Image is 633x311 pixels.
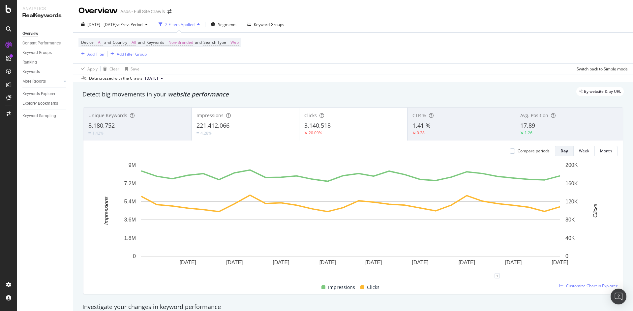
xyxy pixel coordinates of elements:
div: legacy label [576,87,624,96]
span: Avg. Position [520,112,548,118]
a: Keywords Explorer [22,91,68,97]
text: 9M [129,162,136,168]
button: 2 Filters Applied [156,19,202,30]
div: Save [131,66,139,72]
text: 0 [565,253,568,259]
span: = [165,39,167,45]
text: 120K [565,199,578,204]
text: [DATE] [273,260,289,265]
button: Save [122,64,139,74]
div: Analytics [22,5,68,12]
span: = [128,39,131,45]
a: Keyword Sampling [22,113,68,119]
span: Unique Keywords [88,112,127,118]
button: Switch back to Simple mode [574,64,628,74]
text: [DATE] [412,260,428,265]
div: Asos - Full Site Crawls [120,8,165,15]
text: [DATE] [226,260,243,265]
button: [DATE] - [DATE]vsPrev. Period [78,19,150,30]
span: All [98,38,103,47]
a: Keywords [22,68,68,75]
a: More Reports [22,78,62,85]
div: Data crossed with the Crawls [89,75,142,81]
div: arrow-right-arrow-left [167,9,171,14]
div: 2 Filters Applied [165,22,195,27]
text: 3.6M [124,217,136,222]
span: Customize Chart in Explorer [566,283,618,289]
div: Keyword Groups [22,49,52,56]
span: By website & by URL [584,90,621,93]
div: Clear [109,66,119,72]
button: Apply [78,64,98,74]
text: Clicks [592,204,598,218]
div: Overview [22,30,38,37]
div: Switch back to Simple mode [577,66,628,72]
div: Explorer Bookmarks [22,100,58,107]
span: vs Prev. Period [116,22,142,27]
div: 1.42% [92,130,104,136]
span: and [104,39,111,45]
text: [DATE] [552,260,568,265]
a: Keyword Groups [22,49,68,56]
div: Week [579,148,589,154]
svg: A chart. [89,162,613,276]
text: 200K [565,162,578,168]
span: Non-Branded [168,38,193,47]
div: Apply [87,66,98,72]
span: [DATE] - [DATE] [87,22,116,27]
div: Add Filter Group [117,51,147,57]
span: 3,140,518 [304,121,331,129]
text: 7.2M [124,180,136,186]
button: Segments [208,19,239,30]
button: Keyword Groups [245,19,287,30]
text: [DATE] [365,260,382,265]
button: Add Filter [78,50,105,58]
div: RealKeywords [22,12,68,19]
span: All [132,38,136,47]
div: Compare periods [518,148,550,154]
img: Equal [196,132,199,134]
text: 80K [565,217,575,222]
span: Search Type [203,39,226,45]
span: 1.41 % [412,121,431,129]
span: Country [113,39,127,45]
text: 5.4M [124,199,136,204]
text: 1.8M [124,235,136,241]
div: Day [560,148,568,154]
img: Equal [88,132,91,134]
text: [DATE] [505,260,522,265]
div: 0.28 [417,130,425,136]
span: 8,180,752 [88,121,115,129]
div: Keyword Sampling [22,113,56,119]
text: [DATE] [319,260,336,265]
button: Clear [101,64,119,74]
span: = [227,39,229,45]
text: 160K [565,180,578,186]
span: 2025 Mar. 26th [145,75,158,81]
div: 20.09% [309,130,322,136]
span: and [138,39,145,45]
a: Customize Chart in Explorer [559,283,618,289]
div: Keywords [22,68,40,75]
div: Ranking [22,59,37,66]
button: [DATE] [142,74,166,82]
div: Month [600,148,612,154]
a: Overview [22,30,68,37]
div: More Reports [22,78,46,85]
span: Clicks [367,283,379,291]
div: Add Filter [87,51,105,57]
span: Impressions [328,283,355,291]
div: Open Intercom Messenger [611,289,626,304]
div: Keywords Explorer [22,91,55,97]
button: Week [574,146,595,156]
a: Ranking [22,59,68,66]
text: Impressions [104,196,109,225]
text: 0 [133,253,136,259]
span: CTR % [412,112,426,118]
span: Impressions [196,112,224,118]
a: Content Performance [22,40,68,47]
span: 221,412,066 [196,121,229,129]
div: Content Performance [22,40,61,47]
div: Keyword Groups [254,22,284,27]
